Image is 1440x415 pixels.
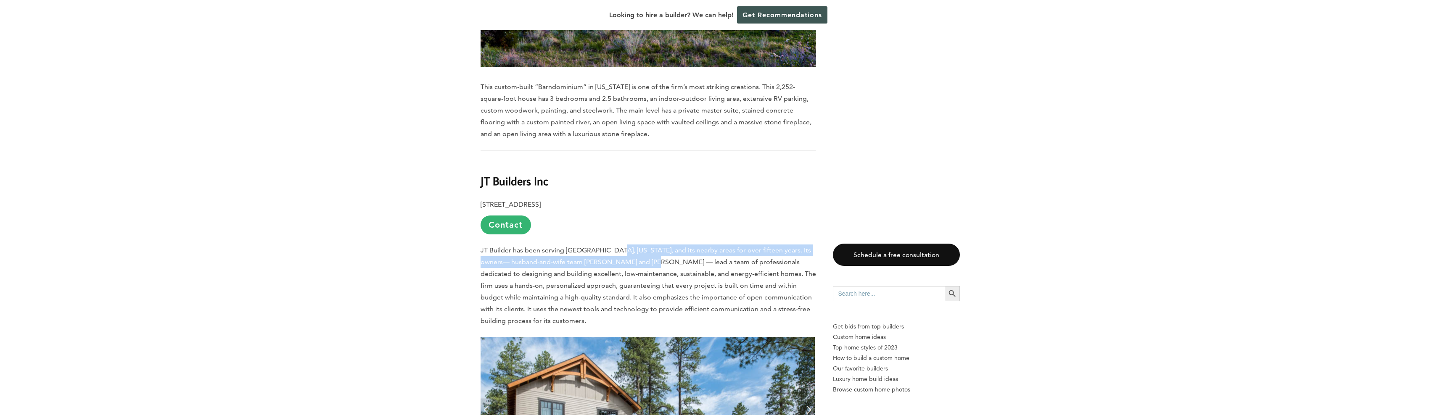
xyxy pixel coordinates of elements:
[833,353,960,363] a: How to build a custom home
[481,215,531,234] a: Contact
[481,83,811,138] span: This custom-built “Barndominium” in [US_STATE] is one of the firm’s most striking creations. This...
[833,332,960,342] a: Custom home ideas
[833,244,960,266] a: Schedule a free consultation
[833,286,945,301] input: Search here...
[948,289,957,298] svg: Search
[1398,373,1430,405] iframe: Drift Widget Chat Controller
[833,321,960,332] p: Get bids from top builders
[481,246,816,325] span: JT Builder has been serving [GEOGRAPHIC_DATA], [US_STATE], and its nearby areas for over fifteen ...
[481,200,541,208] b: [STREET_ADDRESS]
[833,363,960,374] a: Our favorite builders
[833,342,960,353] a: Top home styles of 2023
[833,384,960,395] a: Browse custom home photos
[481,173,548,188] b: JT Builders Inc
[833,374,960,384] a: Luxury home build ideas
[737,6,827,24] a: Get Recommendations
